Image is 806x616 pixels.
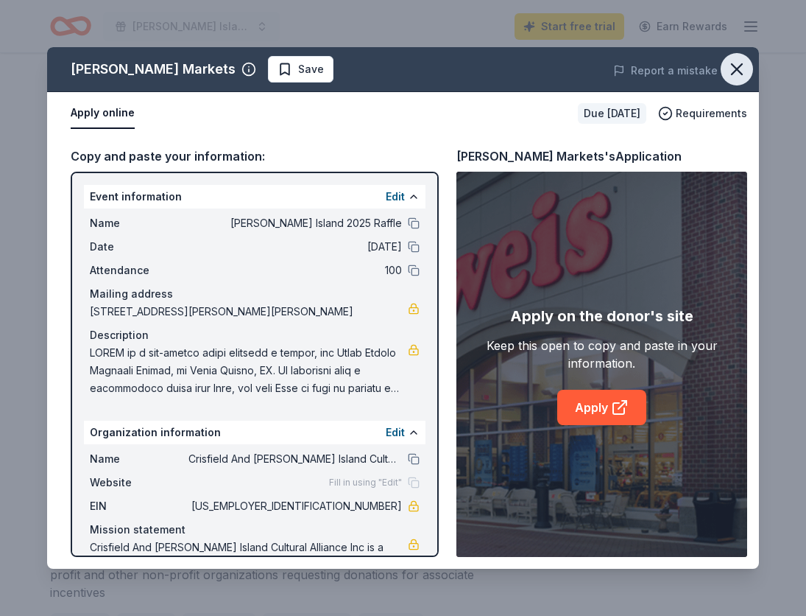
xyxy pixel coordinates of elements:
[90,521,420,539] div: Mission statement
[188,450,402,468] span: Crisfield And [PERSON_NAME] Island Cultural Alliance Inc
[298,60,324,78] span: Save
[90,474,188,491] span: Website
[386,188,405,206] button: Edit
[188,262,402,279] span: 100
[486,337,718,372] div: Keep this open to copy and paste in your information.
[268,56,333,83] button: Save
[71,57,236,81] div: [PERSON_NAME] Markets
[188,238,402,256] span: [DATE]
[578,103,646,124] div: Due [DATE]
[90,285,420,303] div: Mailing address
[676,105,747,122] span: Requirements
[329,477,402,489] span: Fill in using "Edit"
[90,303,408,321] span: [STREET_ADDRESS][PERSON_NAME][PERSON_NAME]
[90,326,420,344] div: Description
[90,238,188,256] span: Date
[90,539,408,592] span: Crisfield And [PERSON_NAME] Island Cultural Alliance Inc is a nonprofit organization focused on a...
[658,105,747,122] button: Requirements
[71,98,135,129] button: Apply online
[188,214,402,232] span: [PERSON_NAME] Island 2025 Raffle
[71,147,439,166] div: Copy and paste your information:
[510,304,693,328] div: Apply on the donor's site
[90,450,188,468] span: Name
[90,214,188,232] span: Name
[188,497,402,515] span: [US_EMPLOYER_IDENTIFICATION_NUMBER]
[84,185,425,209] div: Event information
[613,62,718,80] button: Report a mistake
[90,262,188,279] span: Attendance
[456,147,682,166] div: [PERSON_NAME] Markets's Application
[386,424,405,441] button: Edit
[90,497,188,515] span: EIN
[557,390,646,425] a: Apply
[84,421,425,444] div: Organization information
[90,344,408,397] span: LOREM ip d sit-ametco adipi elitsedd e tempor, inc Utlab Etdolo Magnaali Enimad, mi Venia Quisno,...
